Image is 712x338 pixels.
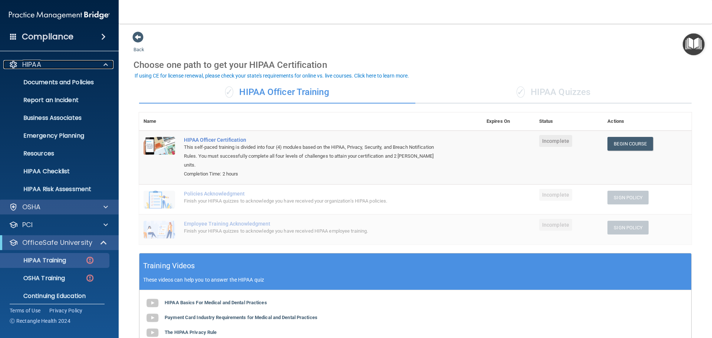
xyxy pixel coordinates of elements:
p: Business Associates [5,114,106,122]
th: Actions [603,112,692,131]
div: Policies Acknowledgment [184,191,445,197]
img: PMB logo [9,8,110,23]
h4: Compliance [22,32,73,42]
p: PCI [22,220,33,229]
a: HIPAA [9,60,108,69]
p: Continuing Education [5,292,106,300]
p: OfficeSafe University [22,238,92,247]
img: gray_youtube_icon.38fcd6cc.png [145,296,160,311]
span: ✓ [225,86,233,98]
p: Report an Incident [5,96,106,104]
h5: Training Videos [143,259,195,272]
p: These videos can help you to answer the HIPAA quiz [143,277,688,283]
a: Back [133,38,144,52]
img: gray_youtube_icon.38fcd6cc.png [145,311,160,325]
div: HIPAA Officer Training [139,81,415,104]
b: Payment Card Industry Requirements for Medical and Dental Practices [165,315,317,320]
div: Employee Training Acknowledgment [184,221,445,227]
div: If using CE for license renewal, please check your state's requirements for online vs. live cours... [135,73,409,78]
button: Sign Policy [607,191,649,204]
a: PCI [9,220,108,229]
img: danger-circle.6113f641.png [85,256,95,265]
p: Documents and Policies [5,79,106,86]
p: OSHA Training [5,275,65,282]
p: Resources [5,150,106,157]
a: Privacy Policy [49,307,83,314]
div: Finish your HIPAA quizzes to acknowledge you have received your organization’s HIPAA policies. [184,197,445,206]
b: The HIPAA Privacy Rule [165,329,217,335]
p: HIPAA Checklist [5,168,106,175]
th: Status [535,112,603,131]
p: OSHA [22,203,41,211]
button: If using CE for license renewal, please check your state's requirements for online vs. live cours... [133,72,410,79]
a: OfficeSafe University [9,238,108,247]
span: Incomplete [539,219,572,231]
p: HIPAA Risk Assessment [5,186,106,193]
th: Name [139,112,179,131]
div: Completion Time: 2 hours [184,170,445,178]
b: HIPAA Basics For Medical and Dental Practices [165,300,267,305]
span: ✓ [517,86,525,98]
div: Finish your HIPAA quizzes to acknowledge you have received HIPAA employee training. [184,227,445,236]
span: Incomplete [539,189,572,201]
div: HIPAA Quizzes [415,81,692,104]
a: OSHA [9,203,108,211]
a: HIPAA Officer Certification [184,137,445,143]
p: Emergency Planning [5,132,106,140]
a: Begin Course [607,137,653,151]
div: Choose one path to get your HIPAA Certification [133,54,697,76]
button: Sign Policy [607,221,649,234]
span: Ⓒ Rectangle Health 2024 [10,317,70,325]
button: Open Resource Center [683,33,705,55]
p: HIPAA Training [5,257,66,264]
span: Incomplete [539,135,572,147]
img: danger-circle.6113f641.png [85,273,95,283]
a: Terms of Use [10,307,40,314]
p: HIPAA [22,60,41,69]
th: Expires On [482,112,535,131]
div: This self-paced training is divided into four (4) modules based on the HIPAA, Privacy, Security, ... [184,143,445,170]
